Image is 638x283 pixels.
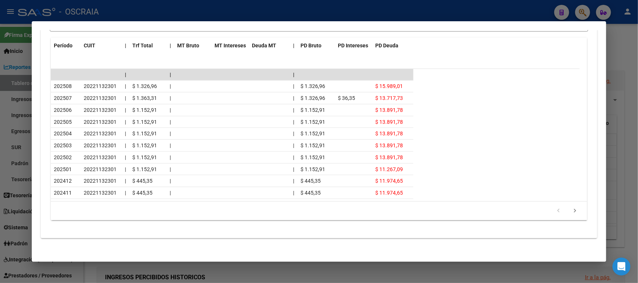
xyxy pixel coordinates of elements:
[125,83,126,89] span: |
[170,95,171,101] span: |
[84,119,117,125] span: 20221132301
[54,131,72,136] span: 202504
[132,95,157,101] span: $ 1.363,31
[125,166,126,172] span: |
[125,142,126,148] span: |
[84,142,117,148] span: 20221132301
[84,95,117,101] span: 20221132301
[170,107,171,113] span: |
[54,107,72,113] span: 202506
[170,43,171,48] span: |
[132,119,157,125] span: $ 1.152,91
[170,72,171,78] span: |
[170,83,171,89] span: |
[293,131,294,136] span: |
[335,38,372,54] datatable-header-cell: PD Intereses
[84,83,117,89] span: 20221132301
[293,107,294,113] span: |
[252,43,276,48] span: Deuda MT
[293,119,294,125] span: |
[122,38,129,54] datatable-header-cell: |
[132,178,152,184] span: $ 445,35
[293,43,295,48] span: |
[375,178,403,184] span: $ 11.974,65
[552,207,566,215] a: go to previous page
[132,83,157,89] span: $ 1.326,96
[290,38,298,54] datatable-header-cell: |
[125,178,126,184] span: |
[375,166,403,172] span: $ 11.267,09
[54,142,72,148] span: 202503
[129,38,167,54] datatable-header-cell: Trf Total
[84,154,117,160] span: 20221132301
[170,190,171,196] span: |
[300,142,325,148] span: $ 1.152,91
[132,190,152,196] span: $ 445,35
[132,142,157,148] span: $ 1.152,91
[375,43,398,48] span: PD Deuda
[54,190,72,196] span: 202411
[300,119,325,125] span: $ 1.152,91
[54,166,72,172] span: 202501
[132,166,157,172] span: $ 1.152,91
[84,43,95,48] span: CUIT
[125,119,126,125] span: |
[375,107,403,113] span: $ 13.891,78
[170,178,171,184] span: |
[375,83,403,89] span: $ 15.989,01
[293,83,294,89] span: |
[300,154,325,160] span: $ 1.152,91
[84,107,117,113] span: 20221132301
[375,154,403,160] span: $ 13.891,78
[375,95,403,101] span: $ 13.717,73
[375,131,403,136] span: $ 13.891,78
[54,95,72,101] span: 202507
[132,131,157,136] span: $ 1.152,91
[125,131,126,136] span: |
[125,95,126,101] span: |
[293,95,294,101] span: |
[132,43,153,48] span: Trf Total
[249,38,290,54] datatable-header-cell: Deuda MT
[54,119,72,125] span: 202505
[170,119,171,125] span: |
[300,131,325,136] span: $ 1.152,91
[125,43,126,48] span: |
[170,166,171,172] span: |
[84,131,117,136] span: 20221132301
[293,178,294,184] span: |
[174,38,212,54] datatable-header-cell: MT Bruto
[375,119,403,125] span: $ 13.891,78
[132,107,157,113] span: $ 1.152,91
[300,166,325,172] span: $ 1.152,91
[54,178,72,184] span: 202412
[54,43,73,48] span: Período
[170,142,171,148] span: |
[170,154,171,160] span: |
[84,190,117,196] span: 20221132301
[372,38,413,54] datatable-header-cell: PD Deuda
[51,38,81,54] datatable-header-cell: Período
[84,166,117,172] span: 20221132301
[215,43,246,48] span: MT Intereses
[613,258,631,276] div: Open Intercom Messenger
[300,178,321,184] span: $ 445,35
[125,190,126,196] span: |
[54,83,72,89] span: 202508
[338,95,355,101] span: $ 36,35
[132,154,157,160] span: $ 1.152,91
[177,43,199,48] span: MT Bruto
[375,190,403,196] span: $ 11.974,65
[568,207,582,215] a: go to next page
[300,43,321,48] span: PD Bruto
[300,190,321,196] span: $ 445,35
[293,190,294,196] span: |
[375,142,403,148] span: $ 13.891,78
[293,154,294,160] span: |
[167,38,174,54] datatable-header-cell: |
[300,95,325,101] span: $ 1.326,96
[338,43,368,48] span: PD Intereses
[84,178,117,184] span: 20221132301
[81,38,122,54] datatable-header-cell: CUIT
[125,154,126,160] span: |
